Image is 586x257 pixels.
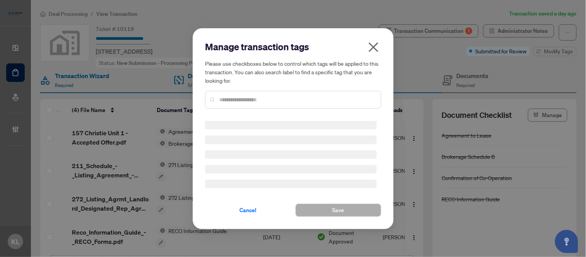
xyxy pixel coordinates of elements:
h2: Manage transaction tags [205,41,381,53]
button: Cancel [205,204,291,217]
button: Open asap [555,230,578,253]
button: Save [296,204,381,217]
h5: Please use checkboxes below to control which tags will be applied to this transaction. You can al... [205,59,381,85]
span: close [367,41,380,53]
span: Cancel [239,204,256,216]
